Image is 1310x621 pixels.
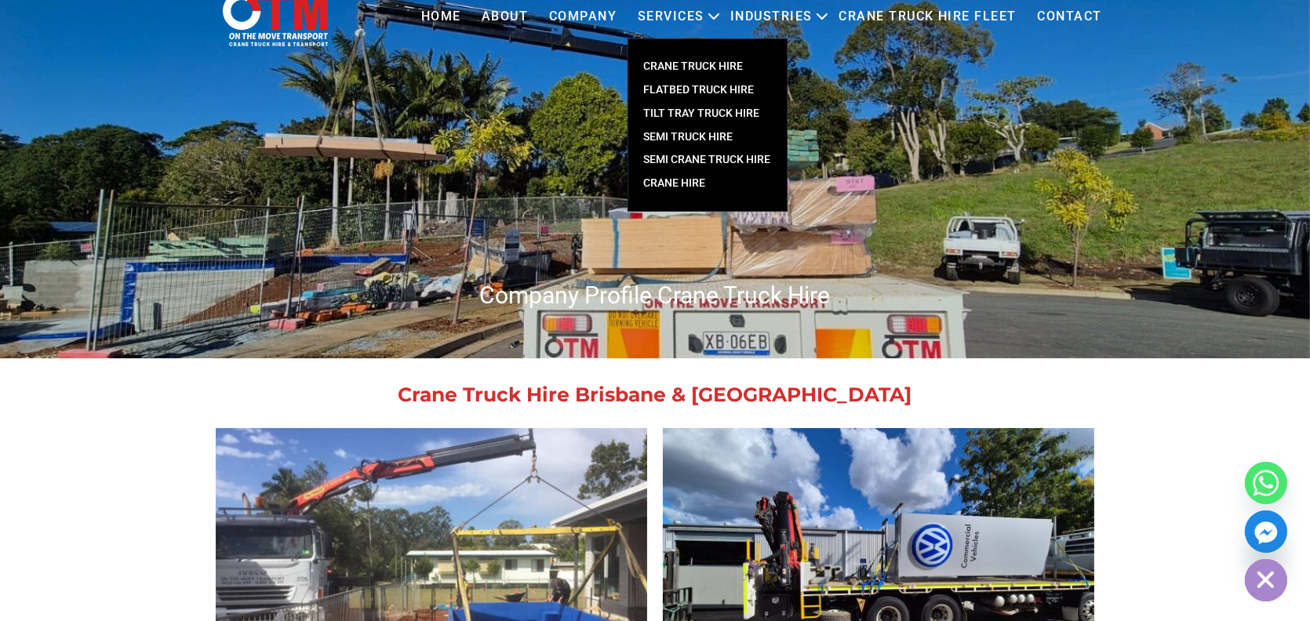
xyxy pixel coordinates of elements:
[628,148,787,172] a: SEMI CRANE TRUCK HIRE
[628,102,787,125] a: TILT TRAY TRUCK HIRE
[208,280,1102,310] h1: Company Profile Crane Truck Hire
[628,78,787,102] a: FLATBED TRUCK HIRE
[628,125,787,149] a: SEMI TRUCK HIRE
[1245,462,1287,504] a: Whatsapp
[1245,510,1287,553] a: Facebook_Messenger
[628,172,787,195] a: Crane Hire
[216,385,1094,405] div: Crane Truck Hire Brisbane & [GEOGRAPHIC_DATA]
[628,55,787,78] a: CRANE TRUCK HIRE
